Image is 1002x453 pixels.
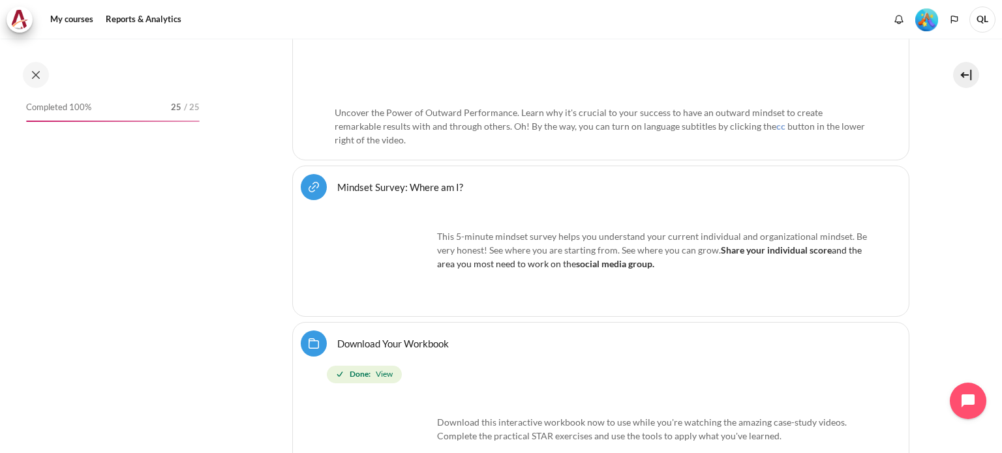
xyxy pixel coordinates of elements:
[337,337,449,349] a: Download Your Workbook
[101,7,186,33] a: Reports & Analytics
[335,211,433,308] img: assmt
[437,244,862,269] span: and the area you most need to work o
[184,101,200,114] span: / 25
[46,7,98,33] a: My courses
[969,7,995,33] span: QL
[26,101,91,114] span: Completed 100%
[376,368,393,380] span: View
[335,229,867,270] p: This 5-minute mindset survey helps you understand your current individual and organizational mind...
[915,8,938,31] img: Level #5
[910,7,943,31] a: Level #5
[350,368,371,380] strong: Done:
[337,181,463,193] a: Mindset Survey: Where am I?
[327,363,880,387] div: Completion requirements for Download Your Workbook
[26,121,200,122] div: 100%
[10,10,29,29] img: Architeck
[945,10,964,29] button: Languages
[721,244,832,256] strong: Share your individual score
[889,10,909,29] div: Show notification window with no new notifications
[915,7,938,31] div: Level #5
[335,402,867,443] p: Download this interactive workbook now to use while you're watching the amazing case-study videos...
[556,258,654,269] span: n the
[335,107,823,132] span: Uncover the Power of Outward Performance. Learn why it's crucial to your success to have an outwa...
[7,7,39,33] a: Architeck Architeck
[776,121,785,132] span: cc
[171,101,181,114] span: 25
[335,121,865,145] span: button in the lower right of the video.
[969,7,995,33] a: User menu
[576,258,654,269] strong: social media group.
[335,16,867,99] img: 0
